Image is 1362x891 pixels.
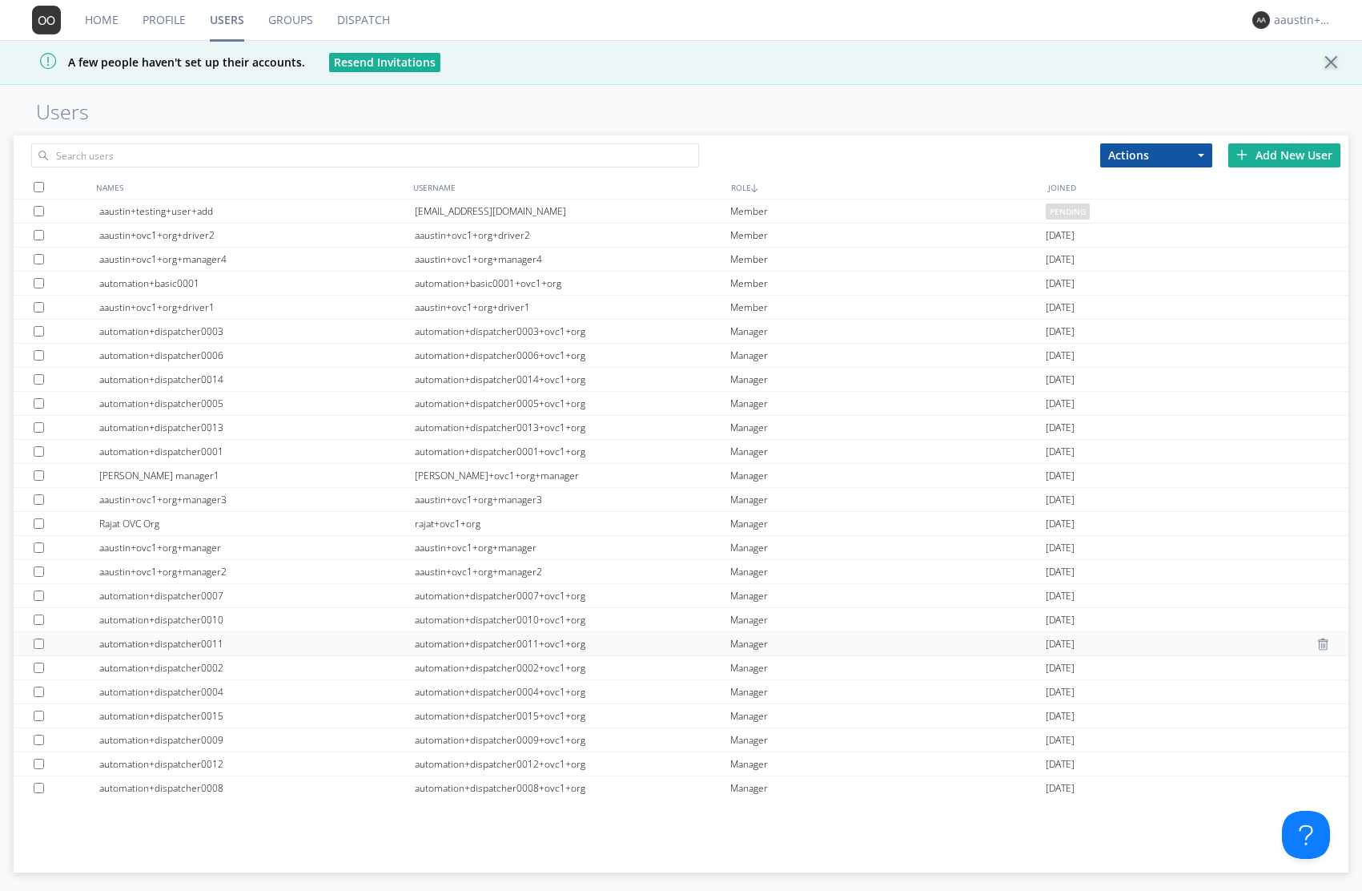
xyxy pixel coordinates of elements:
[409,175,726,199] div: USERNAME
[14,536,1348,560] a: aaustin+ovc1+org+manageraaustin+ovc1+org+managerManager[DATE]
[1046,560,1075,584] span: [DATE]
[415,512,730,535] div: rajat+ovc1+org
[99,464,415,487] div: [PERSON_NAME] manager1
[415,752,730,776] div: automation+dispatcher0012+ovc1+org
[14,632,1348,656] a: automation+dispatcher0011automation+dispatcher0011+ovc1+orgManager[DATE]
[99,680,415,704] div: automation+dispatcher0004
[730,344,1046,367] div: Manager
[99,512,415,535] div: Rajat OVC Org
[14,416,1348,440] a: automation+dispatcher0013automation+dispatcher0013+ovc1+orgManager[DATE]
[415,272,730,295] div: automation+basic0001+ovc1+org
[730,200,1046,223] div: Member
[415,200,730,223] div: [EMAIL_ADDRESS][DOMAIN_NAME]
[1046,512,1075,536] span: [DATE]
[1046,296,1075,320] span: [DATE]
[730,392,1046,415] div: Manager
[415,608,730,631] div: automation+dispatcher0010+ovc1+org
[99,344,415,367] div: automation+dispatcher0006
[99,368,415,391] div: automation+dispatcher0014
[14,656,1348,680] a: automation+dispatcher0002automation+dispatcher0002+ovc1+orgManager[DATE]
[730,320,1046,343] div: Manager
[415,704,730,728] div: automation+dispatcher0015+ovc1+org
[730,272,1046,295] div: Member
[730,728,1046,752] div: Manager
[415,728,730,752] div: automation+dispatcher0009+ovc1+org
[415,536,730,559] div: aaustin+ovc1+org+manager
[99,776,415,800] div: automation+dispatcher0008
[99,392,415,415] div: automation+dispatcher0005
[1046,536,1075,560] span: [DATE]
[730,680,1046,704] div: Manager
[99,224,415,247] div: aaustin+ovc1+org+driver2
[730,632,1046,655] div: Manager
[99,488,415,511] div: aaustin+ovc1+org+manager3
[14,704,1348,728] a: automation+dispatcher0015automation+dispatcher0015+ovc1+orgManager[DATE]
[1046,368,1075,392] span: [DATE]
[415,560,730,583] div: aaustin+ovc1+org+manager2
[99,296,415,319] div: aaustin+ovc1+org+driver1
[99,704,415,728] div: automation+dispatcher0015
[415,368,730,391] div: automation+dispatcher0014+ovc1+org
[14,368,1348,392] a: automation+dispatcher0014automation+dispatcher0014+ovc1+orgManager[DATE]
[99,416,415,439] div: automation+dispatcher0013
[415,224,730,247] div: aaustin+ovc1+org+driver2
[415,776,730,800] div: automation+dispatcher0008+ovc1+org
[31,143,698,167] input: Search users
[14,488,1348,512] a: aaustin+ovc1+org+manager3aaustin+ovc1+org+manager3Manager[DATE]
[99,584,415,607] div: automation+dispatcher0007
[99,320,415,343] div: automation+dispatcher0003
[415,440,730,463] div: automation+dispatcher0001+ovc1+org
[415,464,730,487] div: [PERSON_NAME]+ovc1+org+manager
[730,584,1046,607] div: Manager
[1046,272,1075,296] span: [DATE]
[415,416,730,439] div: automation+dispatcher0013+ovc1+org
[730,440,1046,463] div: Manager
[1046,320,1075,344] span: [DATE]
[99,536,415,559] div: aaustin+ovc1+org+manager
[415,584,730,607] div: automation+dispatcher0007+ovc1+org
[14,344,1348,368] a: automation+dispatcher0006automation+dispatcher0006+ovc1+orgManager[DATE]
[14,224,1348,248] a: aaustin+ovc1+org+driver2aaustin+ovc1+org+driver2Member[DATE]
[1046,728,1075,752] span: [DATE]
[1046,464,1075,488] span: [DATE]
[1252,11,1270,29] img: 373638.png
[730,776,1046,800] div: Manager
[1046,656,1075,680] span: [DATE]
[730,416,1046,439] div: Manager
[99,656,415,679] div: automation+dispatcher0002
[1046,752,1075,776] span: [DATE]
[99,728,415,752] div: automation+dispatcher0009
[1046,248,1075,272] span: [DATE]
[14,296,1348,320] a: aaustin+ovc1+org+driver1aaustin+ovc1+org+driver1Member[DATE]
[730,608,1046,631] div: Manager
[92,175,409,199] div: NAMES
[415,656,730,679] div: automation+dispatcher0002+ovc1+org
[1046,440,1075,464] span: [DATE]
[14,680,1348,704] a: automation+dispatcher0004automation+dispatcher0004+ovc1+orgManager[DATE]
[415,488,730,511] div: aaustin+ovc1+org+manager3
[99,440,415,463] div: automation+dispatcher0001
[415,344,730,367] div: automation+dispatcher0006+ovc1+org
[14,728,1348,752] a: automation+dispatcher0009automation+dispatcher0009+ovc1+orgManager[DATE]
[1236,149,1247,160] img: plus.svg
[14,560,1348,584] a: aaustin+ovc1+org+manager2aaustin+ovc1+org+manager2Manager[DATE]
[14,776,1348,800] a: automation+dispatcher0008automation+dispatcher0008+ovc1+orgManager[DATE]
[727,175,1044,199] div: ROLE
[1046,632,1075,656] span: [DATE]
[99,632,415,655] div: automation+dispatcher0011
[730,224,1046,247] div: Member
[1046,776,1075,800] span: [DATE]
[415,296,730,319] div: aaustin+ovc1+org+driver1
[415,680,730,704] div: automation+dispatcher0004+ovc1+org
[14,464,1348,488] a: [PERSON_NAME] manager1[PERSON_NAME]+ovc1+org+managerManager[DATE]
[99,560,415,583] div: aaustin+ovc1+org+manager2
[730,704,1046,728] div: Manager
[14,200,1348,224] a: aaustin+testing+user+add[EMAIL_ADDRESS][DOMAIN_NAME]Memberpending
[99,608,415,631] div: automation+dispatcher0010
[32,6,61,34] img: 373638.png
[1100,143,1212,167] button: Actions
[99,248,415,271] div: aaustin+ovc1+org+manager4
[415,632,730,655] div: automation+dispatcher0011+ovc1+org
[14,584,1348,608] a: automation+dispatcher0007automation+dispatcher0007+ovc1+orgManager[DATE]
[1044,175,1361,199] div: JOINED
